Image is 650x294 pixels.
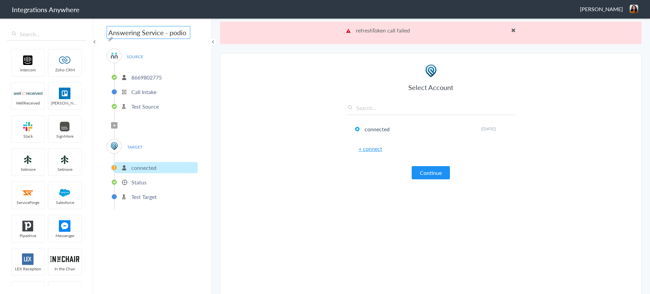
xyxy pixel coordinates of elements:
span: ([DATE]) [481,126,496,132]
span: Salesforce [48,200,81,205]
img: trello.png [50,88,79,99]
img: salesforce-logo.svg [50,187,79,199]
p: Test Source [131,103,159,110]
span: Messenger [48,233,81,239]
img: signmore-logo.png [50,121,79,132]
img: lex-app-logo.svg [14,253,42,265]
p: 8669802775 [131,73,162,81]
img: answerconnect-logo.svg [110,51,118,60]
img: podio.png [110,142,118,150]
img: slack-logo.svg [14,121,42,132]
span: [PERSON_NAME] [48,100,81,106]
img: serviceforge-icon.png [14,187,42,199]
button: Continue [412,166,450,179]
p: refreshToken call failed [346,26,516,34]
span: SignMore [48,133,81,139]
img: intercom-logo.svg [14,54,42,66]
span: SOURCE [122,52,148,61]
p: Status [131,178,147,186]
h3: Select Account [346,83,516,92]
p: connected [131,164,156,172]
span: Setmore [12,166,44,172]
img: setmoreNew.jpg [14,154,42,165]
p: Test Target [131,193,157,201]
input: Search... [7,28,86,41]
img: pipedrive.png [14,220,42,232]
img: podio.png [424,64,438,77]
span: intercom [12,67,44,73]
input: Search... [346,104,516,115]
img: FBM.png [50,220,79,232]
img: zoho-logo.svg [50,54,79,66]
span: Setmore [48,166,81,172]
a: + connect [359,145,382,153]
span: ServiceForge [12,200,44,205]
span: TARGET [122,142,148,152]
h1: Integrations Anywhere [12,5,80,14]
img: blob [630,5,638,13]
span: Zoho CRM [48,67,81,73]
span: Slack [12,133,44,139]
span: In the Chair [48,266,81,272]
img: setmoreNew.jpg [50,154,79,165]
img: inch-logo.svg [50,253,79,265]
p: Call Intake [131,88,156,96]
span: [PERSON_NAME] [580,5,623,13]
span: Pipedrive [12,233,44,239]
span: LEX Reception [12,266,44,272]
span: WellReceived [12,100,44,106]
img: wr-logo.svg [14,88,42,99]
